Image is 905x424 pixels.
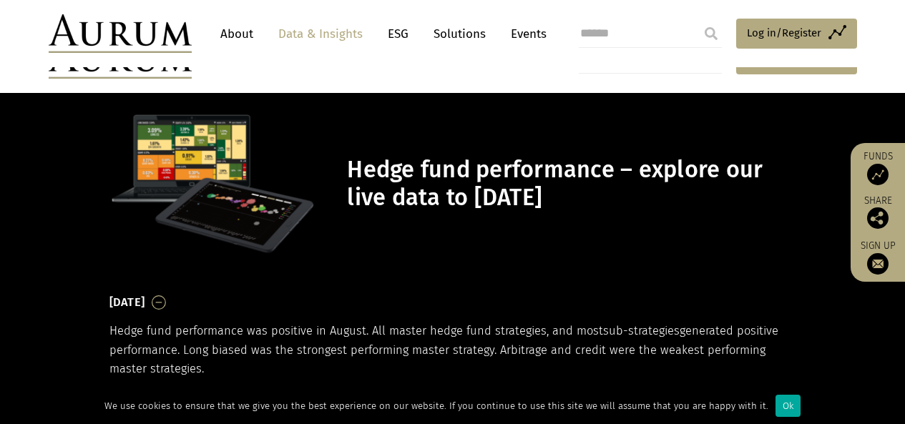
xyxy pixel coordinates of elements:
[271,21,370,47] a: Data & Insights
[736,19,857,49] a: Log in/Register
[776,395,801,417] div: Ok
[213,21,260,47] a: About
[858,150,898,185] a: Funds
[858,240,898,275] a: Sign up
[867,253,889,275] img: Sign up to our newsletter
[381,21,416,47] a: ESG
[858,196,898,229] div: Share
[426,21,493,47] a: Solutions
[747,24,821,41] span: Log in/Register
[109,292,145,313] h3: [DATE]
[504,21,547,47] a: Events
[867,164,889,185] img: Access Funds
[347,156,792,212] h1: Hedge fund performance – explore our live data to [DATE]
[49,14,192,53] img: Aurum
[697,19,725,48] input: Submit
[603,324,680,337] span: sub-strategies
[867,207,889,229] img: Share this post
[109,322,796,378] p: Hedge fund performance was positive in August. All master hedge fund strategies, and most generat...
